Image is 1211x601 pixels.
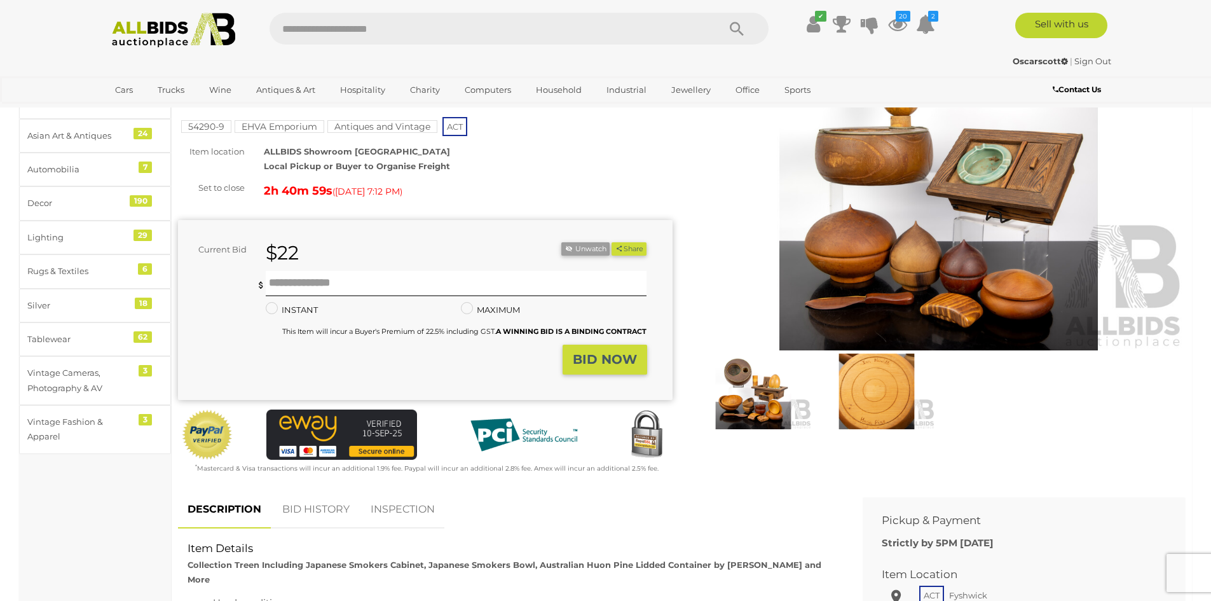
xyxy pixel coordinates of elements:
[133,128,152,139] div: 24
[896,11,910,22] i: 20
[804,13,823,36] a: ✔
[248,79,324,100] a: Antiques & Art
[19,119,171,153] a: Asian Art & Antiques 24
[882,515,1147,527] h2: Pickup & Payment
[563,345,647,375] button: BID NOW
[19,405,171,454] a: Vintage Fashion & Apparel 3
[105,13,243,48] img: Allbids.com.au
[181,410,233,460] img: Official PayPal Seal
[19,221,171,254] a: Lighting 29
[332,186,402,197] span: ( )
[27,162,132,177] div: Automobilia
[266,303,318,317] label: INSTANT
[332,79,393,100] a: Hospitality
[1013,56,1068,66] strong: Oscarscott
[181,121,231,132] a: 54290-9
[19,322,171,356] a: Tablewear 62
[456,79,519,100] a: Computers
[273,491,359,528] a: BID HISTORY
[264,184,332,198] strong: 2h 40m 59s
[882,537,994,549] b: Strictly by 5PM [DATE]
[598,79,655,100] a: Industrial
[168,181,254,195] div: Set to close
[335,186,400,197] span: [DATE] 7:12 PM
[528,79,590,100] a: Household
[130,195,152,207] div: 190
[916,13,935,36] a: 2
[621,410,672,460] img: Secured by Rapid SSL
[139,162,152,173] div: 7
[139,414,152,425] div: 3
[402,79,448,100] a: Charity
[19,289,171,322] a: Silver 18
[27,264,132,279] div: Rugs & Textiles
[135,298,152,309] div: 18
[727,79,768,100] a: Office
[692,32,1186,350] img: Collection Treen Including Japanese Smokers Cabinet, Japanese Smokers Bowl, Australian Huon Pine ...
[235,121,324,132] a: EHVA Emporium
[19,254,171,288] a: Rugs & Textiles 6
[561,242,610,256] li: Unwatch this item
[27,230,132,245] div: Lighting
[695,354,812,429] img: Collection Treen Including Japanese Smokers Cabinet, Japanese Smokers Bowl, Australian Huon Pine ...
[573,352,637,367] strong: BID NOW
[266,410,417,460] img: eWAY Payment Gateway
[361,491,444,528] a: INSPECTION
[107,100,214,121] a: [GEOGRAPHIC_DATA]
[149,79,193,100] a: Trucks
[19,153,171,186] a: Automobilia 7
[882,569,1147,581] h2: Item Location
[19,186,171,220] a: Decor 190
[327,121,437,132] a: Antiques and Vintage
[181,120,231,133] mark: 54290-9
[19,356,171,405] a: Vintage Cameras, Photography & AV 3
[282,327,647,336] small: This Item will incur a Buyer's Premium of 22.5% including GST.
[27,366,132,396] div: Vintage Cameras, Photography & AV
[178,491,271,528] a: DESCRIPTION
[184,25,669,109] h1: Collection Treen Including Japanese Smokers Cabinet, Japanese Smokers Bowl, Australian Huon Pine ...
[1013,56,1070,66] a: Oscarscott
[461,303,520,317] label: MAXIMUM
[264,146,450,156] strong: ALLBIDS Showroom [GEOGRAPHIC_DATA]
[235,120,324,133] mark: EHVA Emporium
[133,331,152,343] div: 62
[195,464,659,473] small: Mastercard & Visa transactions will incur an additional 1.9% fee. Paypal will incur an additional...
[27,298,132,313] div: Silver
[561,242,610,256] button: Unwatch
[139,365,152,376] div: 3
[815,11,826,22] i: ✔
[1015,13,1107,38] a: Sell with us
[178,242,256,257] div: Current Bid
[27,415,132,445] div: Vintage Fashion & Apparel
[107,79,141,100] a: Cars
[663,79,719,100] a: Jewellery
[27,196,132,211] div: Decor
[705,13,769,45] button: Search
[1053,83,1104,97] a: Contact Us
[27,128,132,143] div: Asian Art & Antiques
[776,79,819,100] a: Sports
[442,117,467,136] span: ACT
[201,79,240,100] a: Wine
[264,161,450,171] strong: Local Pickup or Buyer to Organise Freight
[27,332,132,347] div: Tablewear
[138,263,152,275] div: 6
[1070,56,1072,66] span: |
[496,327,647,336] b: A WINNING BID IS A BINDING CONTRACT
[1074,56,1111,66] a: Sign Out
[168,144,254,159] div: Item location
[188,542,834,555] h2: Item Details
[460,410,587,460] img: PCI DSS compliant
[818,354,935,429] img: Collection Treen Including Japanese Smokers Cabinet, Japanese Smokers Bowl, Australian Huon Pine ...
[888,13,907,36] a: 20
[188,560,821,584] strong: Collection Treen Including Japanese Smokers Cabinet, Japanese Smokers Bowl, Australian Huon Pine ...
[327,120,437,133] mark: Antiques and Vintage
[928,11,938,22] i: 2
[266,241,299,265] strong: $22
[133,230,152,241] div: 29
[1053,85,1101,94] b: Contact Us
[612,242,647,256] button: Share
